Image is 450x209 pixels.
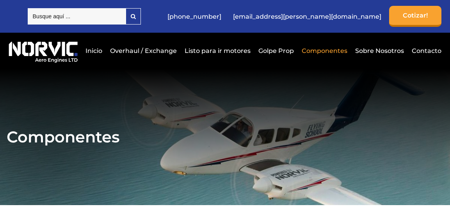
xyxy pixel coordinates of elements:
[410,41,441,60] a: Contacto
[108,41,179,60] a: Overhaul / Exchange
[7,127,443,146] h1: Componentes
[353,41,406,60] a: Sobre Nosotros
[164,7,225,26] a: [PHONE_NUMBER]
[7,39,79,63] img: Logotipo de Norvic Aero Engines
[300,41,349,60] a: Componentes
[84,41,104,60] a: Inicio
[28,8,126,25] input: Busque aquí ...
[229,7,385,26] a: [EMAIL_ADDRESS][PERSON_NAME][DOMAIN_NAME]
[256,41,296,60] a: Golpe Prop
[183,41,253,60] a: Listo para ir motores
[389,6,441,27] a: Cotizar!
